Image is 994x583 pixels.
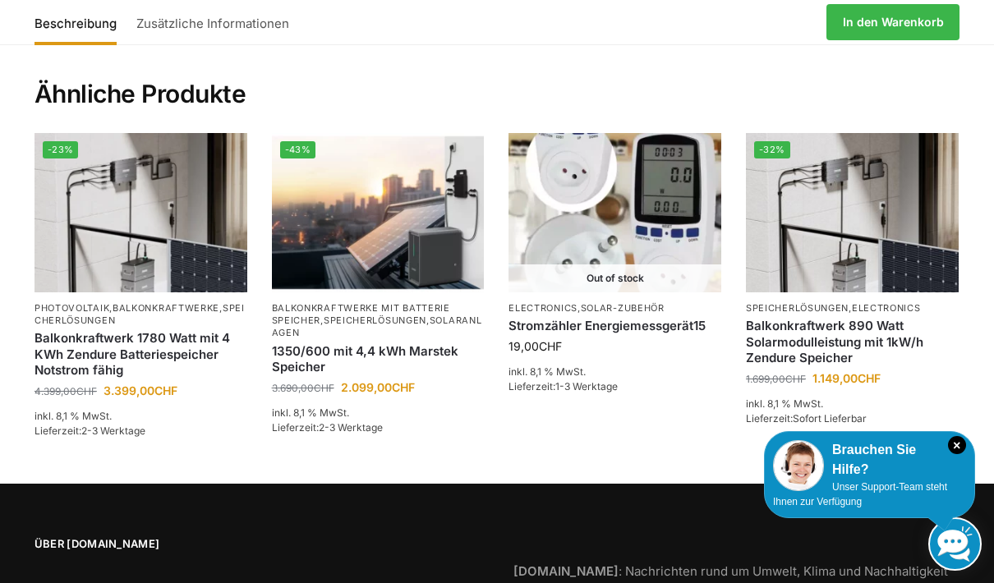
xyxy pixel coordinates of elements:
[272,406,485,420] p: inkl. 8,1 % MwSt.
[509,365,721,379] p: inkl. 8,1 % MwSt.
[773,440,824,491] img: Customer service
[793,412,867,425] span: Sofort Lieferbar
[35,536,481,553] span: Über [DOMAIN_NAME]
[35,133,247,292] a: -23%Zendure-solar-flow-Batteriespeicher für Balkonkraftwerke
[746,133,959,292] img: Balkonkraftwerk 890 Watt Solarmodulleistung mit 1kW/h Zendure Speicher
[341,380,415,394] bdi: 2.099,00
[35,302,109,314] a: Photovoltaik
[272,421,383,434] span: Lieferzeit:
[746,302,959,314] p: ,
[35,425,145,437] span: Lieferzeit:
[513,563,948,579] a: [DOMAIN_NAME]: Nachrichten rund um Umwelt, Klima und Nachhaltigkeit
[746,302,849,314] a: Speicherlösungen
[509,318,721,334] a: Stromzähler Energiemessgerät15
[858,371,881,385] span: CHF
[513,563,619,579] strong: [DOMAIN_NAME]
[272,314,482,338] a: Solaranlagen
[948,436,966,454] i: Schließen
[509,380,618,392] span: Lieferzeit:
[272,302,450,326] a: Balkonkraftwerke mit Batterie Speicher
[509,133,721,292] img: Stromzähler Schweizer Stecker-2
[324,314,426,326] a: Speicherlösungen
[35,302,247,328] p: , ,
[773,440,966,480] div: Brauchen Sie Hilfe?
[812,371,881,385] bdi: 1.149,00
[35,302,245,326] a: Speicherlösungen
[746,397,959,411] p: inkl. 8,1 % MwSt.
[35,409,247,424] p: inkl. 8,1 % MwSt.
[272,133,485,292] a: -43%Balkonkraftwerk mit Marstek Speicher
[555,380,618,392] span: 1-3 Werktage
[746,318,959,366] a: Balkonkraftwerk 890 Watt Solarmodulleistung mit 1kW/h Zendure Speicher
[746,133,959,292] a: -32%Balkonkraftwerk 890 Watt Solarmodulleistung mit 1kW/h Zendure Speicher
[746,373,806,385] bdi: 1.699,00
[509,302,721,314] p: ,
[35,330,247,379] a: Balkonkraftwerk 1780 Watt mit 4 KWh Zendure Batteriespeicher Notstrom fähig
[35,385,97,397] bdi: 4.399,00
[81,425,145,437] span: 2-3 Werktage
[35,39,959,110] h2: Ähnliche Produkte
[539,339,562,353] span: CHF
[113,302,219,314] a: Balkonkraftwerke
[314,382,334,394] span: CHF
[272,133,485,292] img: Balkonkraftwerk mit Marstek Speicher
[509,302,578,314] a: Electronics
[35,133,247,292] img: Zendure-solar-flow-Batteriespeicher für Balkonkraftwerke
[104,383,177,397] bdi: 3.399,00
[746,412,867,425] span: Lieferzeit:
[154,383,177,397] span: CHF
[272,302,485,340] p: , ,
[852,302,921,314] a: Electronics
[509,133,721,292] a: Out of stock Stromzähler Schweizer Stecker-2
[319,421,383,434] span: 2-3 Werktage
[272,343,485,375] a: 1350/600 mit 4,4 kWh Marstek Speicher
[272,382,334,394] bdi: 3.690,00
[581,302,665,314] a: Solar-Zubehör
[509,339,562,353] bdi: 19,00
[773,481,947,507] span: Unser Support-Team steht Ihnen zur Verfügung
[785,373,806,385] span: CHF
[76,385,97,397] span: CHF
[392,380,415,394] span: CHF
